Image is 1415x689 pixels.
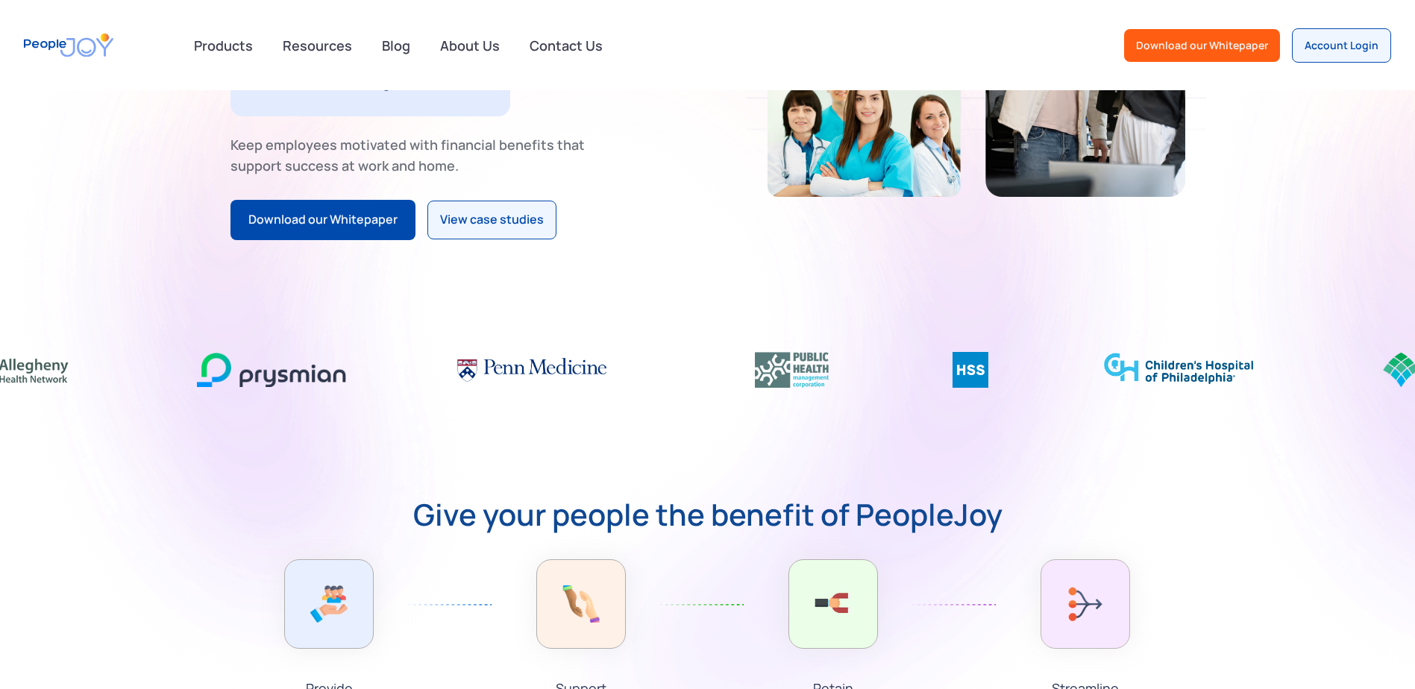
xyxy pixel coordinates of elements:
a: Resources [274,29,361,62]
div: View case studies [440,210,544,230]
a: Account Login [1292,28,1391,63]
img: Icon [909,604,997,605]
a: Contact Us [521,29,612,62]
a: Download our Whitepaper [1124,29,1280,62]
img: Retain-Employees-PeopleJoy [768,63,961,197]
div: Account Login [1305,38,1378,53]
a: Blog [373,29,419,62]
img: Icon [656,604,744,605]
img: Icon [404,604,492,605]
div: Products [185,31,262,60]
div: Download our Whitepaper [1136,38,1268,53]
a: home [24,24,113,66]
a: View case studies [427,201,556,239]
div: Download our Whitepaper [248,210,398,230]
div: Keep employees motivated with financial benefits that support success at work and home. [230,134,597,176]
a: About Us [431,29,509,62]
a: Download our Whitepaper [230,200,415,240]
strong: Give your people the benefit of PeopleJoy [413,500,1003,529]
